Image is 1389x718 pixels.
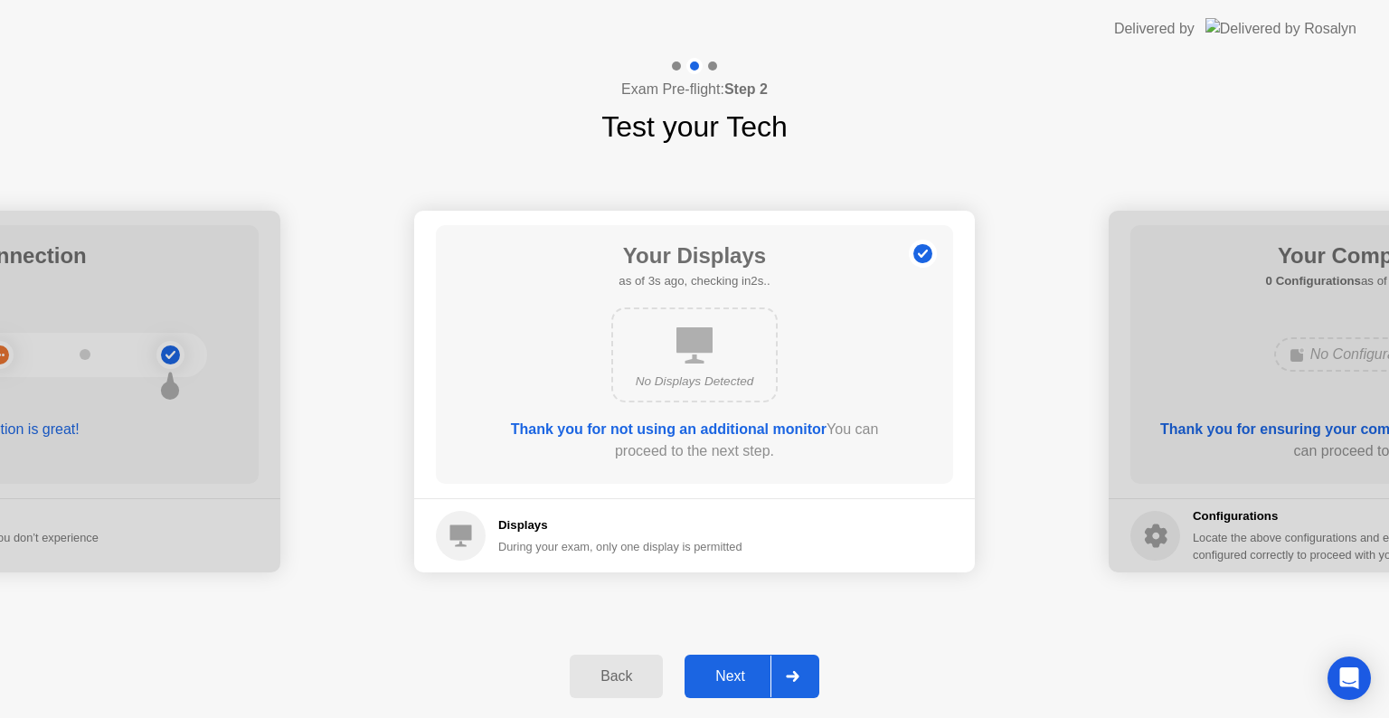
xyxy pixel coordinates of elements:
div: During your exam, only one display is permitted [498,538,742,555]
b: Thank you for not using an additional monitor [511,421,827,437]
h1: Test your Tech [601,105,788,148]
h4: Exam Pre-flight: [621,79,768,100]
div: You can proceed to the next step. [487,419,902,462]
img: Delivered by Rosalyn [1205,18,1356,39]
button: Next [685,655,819,698]
b: Step 2 [724,81,768,97]
div: Next [690,668,770,685]
h5: as of 3s ago, checking in2s.. [619,272,770,290]
h5: Displays [498,516,742,534]
div: Delivered by [1114,18,1195,40]
div: Open Intercom Messenger [1328,657,1371,700]
h1: Your Displays [619,240,770,272]
div: Back [575,668,657,685]
button: Back [570,655,663,698]
div: No Displays Detected [628,373,761,391]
